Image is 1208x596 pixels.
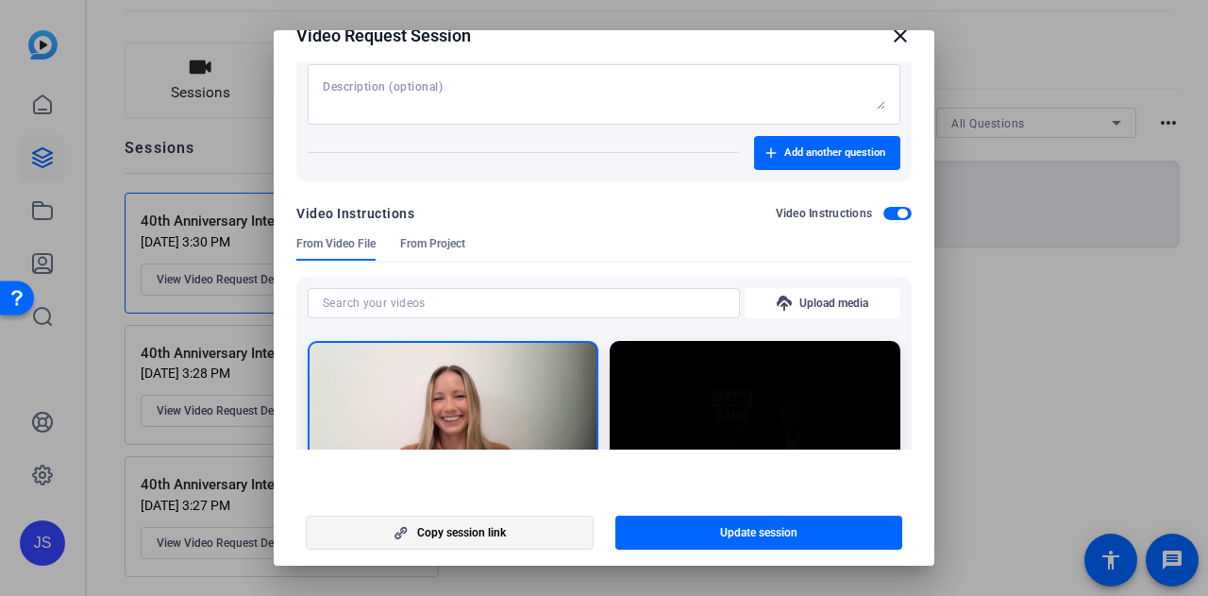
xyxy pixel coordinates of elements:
div: Video Instructions [296,202,414,225]
span: Upload media [799,296,868,311]
span: From Project [400,236,465,251]
input: Search your videos [323,292,725,315]
mat-icon: close [889,25,912,47]
button: Upload media [745,288,900,318]
img: Not found [310,343,596,504]
span: Update session [720,525,797,540]
img: Not found [610,341,900,504]
span: Add another question [784,145,885,161]
button: Copy session link [306,516,594,550]
span: Copy session link [417,525,506,540]
span: From Video File [296,236,376,251]
h2: Video Instructions [776,206,873,221]
button: Add another question [754,136,900,170]
div: Video Request Session [296,25,912,47]
button: Update session [615,516,903,550]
